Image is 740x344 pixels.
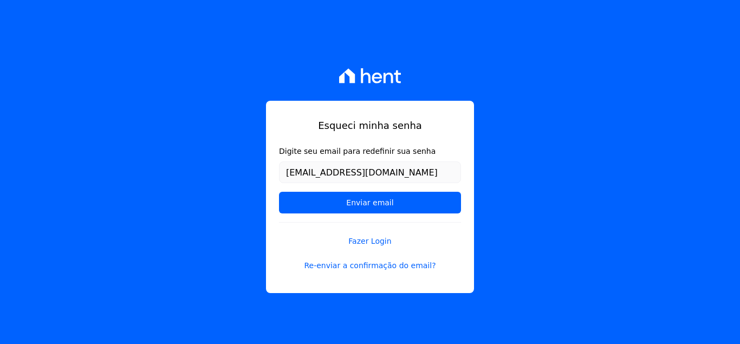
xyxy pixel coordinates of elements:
a: Fazer Login [279,222,461,247]
input: Enviar email [279,192,461,213]
label: Digite seu email para redefinir sua senha [279,146,461,157]
a: Re-enviar a confirmação do email? [279,260,461,271]
h1: Esqueci minha senha [279,118,461,133]
input: Email [279,161,461,183]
